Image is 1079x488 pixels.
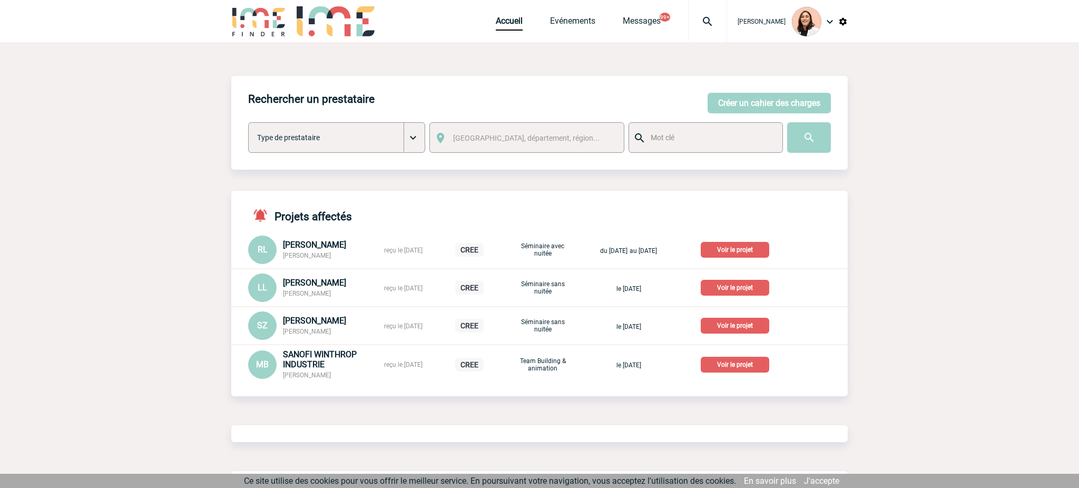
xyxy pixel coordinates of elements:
a: En savoir plus [744,476,796,486]
img: IME-Finder [231,6,286,36]
span: du [DATE] [600,247,627,255]
span: le [DATE] [616,362,641,369]
a: Evénements [550,16,595,31]
p: Séminaire sans nuitée [516,280,569,295]
p: CREE [455,281,484,295]
p: Voir le projet [701,357,769,373]
a: Messages [623,16,661,31]
span: [GEOGRAPHIC_DATA], département, région... [453,134,600,142]
span: [PERSON_NAME] [283,278,346,288]
p: Voir le projet [701,318,769,334]
img: 129834-0.png [792,7,821,36]
span: [PERSON_NAME] [283,252,331,259]
p: Voir le projet [701,242,769,258]
span: [PERSON_NAME] [738,18,786,25]
button: 99+ [660,13,670,22]
span: le [DATE] [616,285,641,292]
span: [PERSON_NAME] [283,240,346,250]
img: notifications-active-24-px-r.png [252,208,274,223]
p: CREE [455,243,484,257]
p: Team Building & animation [516,357,569,372]
h4: Projets affectés [248,208,352,223]
span: LL [258,282,267,292]
span: au [DATE] [630,247,657,255]
span: reçu le [DATE] [384,361,423,368]
span: reçu le [DATE] [384,247,423,254]
p: CREE [455,358,484,372]
span: MB [256,359,269,369]
a: Voir le projet [701,282,773,292]
span: [PERSON_NAME] [283,328,331,335]
span: [PERSON_NAME] [283,372,331,379]
span: reçu le [DATE] [384,323,423,330]
a: Accueil [496,16,523,31]
p: CREE [455,319,484,333]
h4: Rechercher un prestataire [248,93,375,105]
input: Mot clé [648,131,773,144]
input: Submit [787,122,831,153]
p: Séminaire sans nuitée [516,318,569,333]
span: reçu le [DATE] [384,285,423,292]
span: SANOFI WINTHROP INDUSTRIE [283,349,357,369]
a: Voir le projet [701,320,773,330]
p: Voir le projet [701,280,769,296]
span: Ce site utilise des cookies pour vous offrir le meilleur service. En poursuivant votre navigation... [244,476,736,486]
span: [PERSON_NAME] [283,290,331,297]
a: Voir le projet [701,244,773,254]
p: Séminaire avec nuitée [516,242,569,257]
a: Voir le projet [701,359,773,369]
a: J'accepte [804,476,839,486]
span: le [DATE] [616,323,641,330]
span: RL [258,245,268,255]
span: SZ [257,320,268,330]
span: [PERSON_NAME] [283,316,346,326]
